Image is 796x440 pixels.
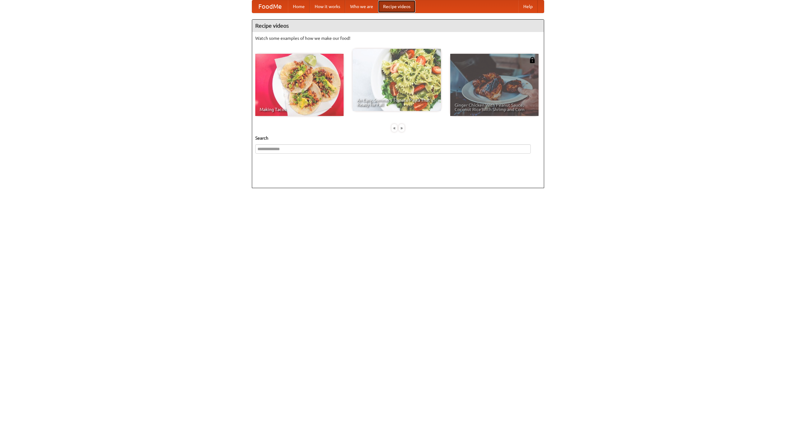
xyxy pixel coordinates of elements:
span: An Easy, Summery Tomato Pasta That's Ready for Fall [357,98,437,107]
a: Who we are [345,0,378,13]
a: FoodMe [252,0,288,13]
a: Help [518,0,538,13]
h5: Search [255,135,541,141]
div: « [391,124,397,132]
span: Making Tacos [260,107,339,112]
h4: Recipe videos [252,20,544,32]
a: How it works [310,0,345,13]
img: 483408.png [529,57,535,63]
a: An Easy, Summery Tomato Pasta That's Ready for Fall [353,49,441,111]
div: » [399,124,405,132]
p: Watch some examples of how we make our food! [255,35,541,41]
a: Making Tacos [255,54,344,116]
a: Recipe videos [378,0,415,13]
a: Home [288,0,310,13]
